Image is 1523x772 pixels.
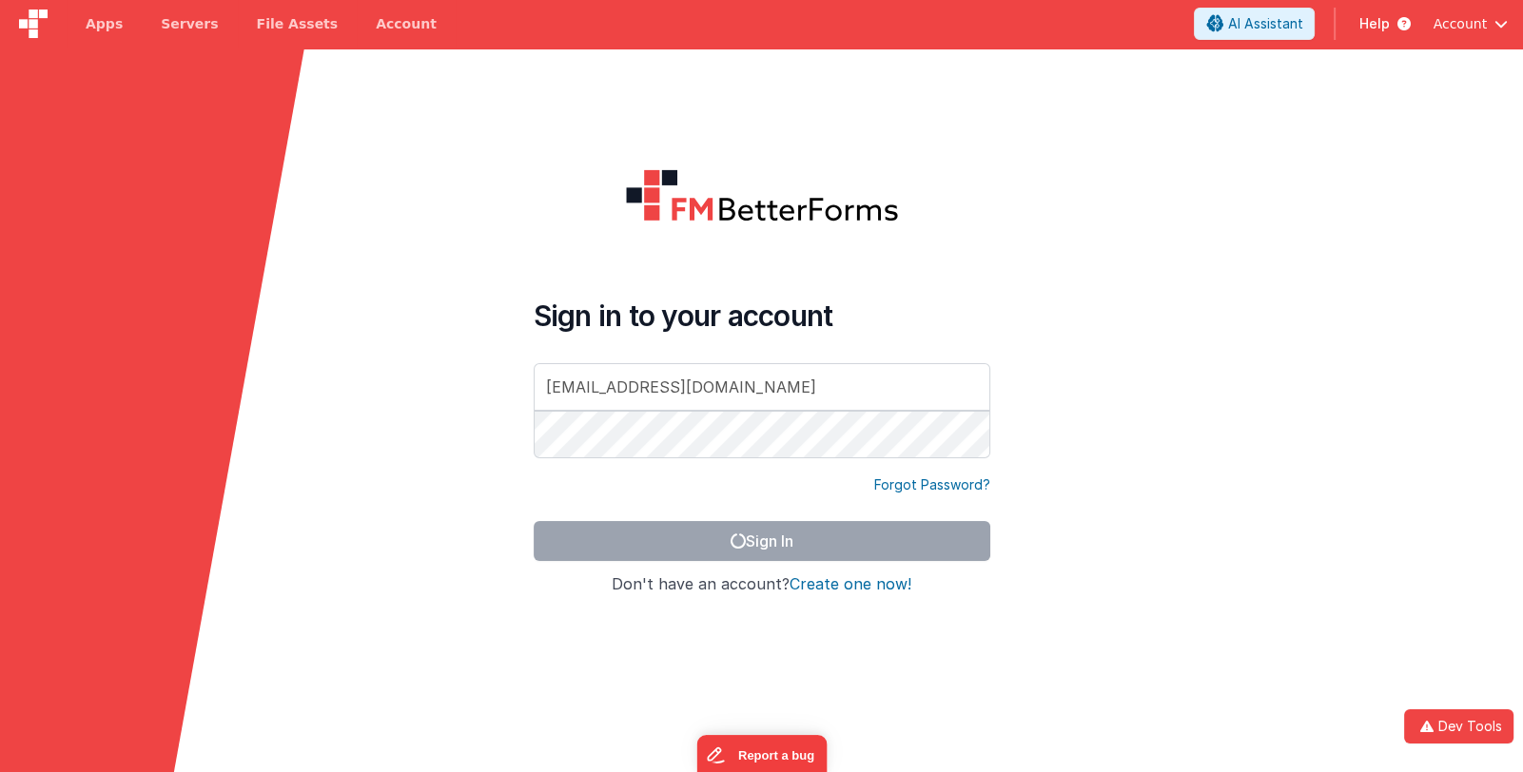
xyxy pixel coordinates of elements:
[161,14,218,33] span: Servers
[86,14,123,33] span: Apps
[1358,14,1389,33] span: Help
[534,299,990,333] h4: Sign in to your account
[1404,709,1513,743] button: Dev Tools
[534,363,990,411] input: Email Address
[257,14,339,33] span: File Assets
[1433,14,1508,33] button: Account
[790,576,911,593] button: Create one now!
[1194,8,1315,40] button: AI Assistant
[534,576,990,593] h4: Don't have an account?
[534,521,990,561] button: Sign In
[1433,14,1487,33] span: Account
[874,475,990,494] a: Forgot Password?
[1227,14,1302,33] span: AI Assistant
